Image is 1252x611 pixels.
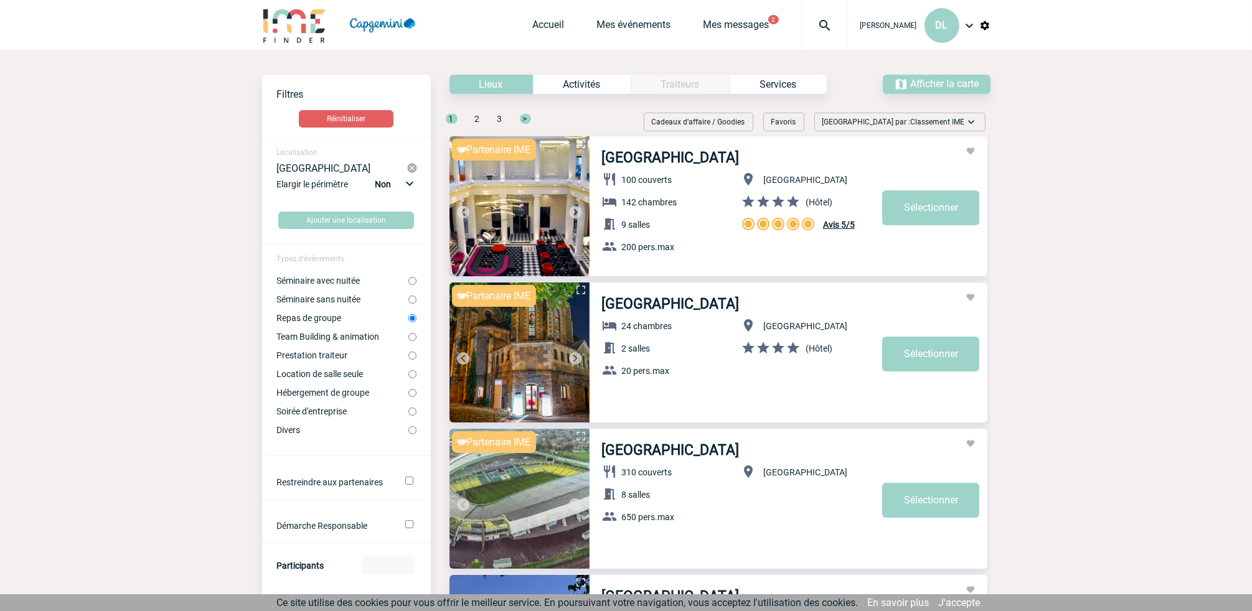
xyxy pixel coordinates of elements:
[497,114,502,124] span: 3
[758,113,809,131] div: Filtrer selon vos favoris
[277,254,349,263] span: Types d'évènements :
[936,19,948,31] span: DL
[622,343,651,353] span: 2 salles
[405,520,413,528] input: Démarche Responsable
[602,340,617,355] img: baseline_meeting_room_white_24dp-b.png
[602,172,617,187] img: baseline_restaurant_white_24dp-b.png
[882,483,979,518] a: Sélectionner
[622,197,677,207] span: 142 chambres
[277,88,431,100] p: Filtres
[449,75,533,94] div: Lieux
[277,388,408,398] label: Hébergement de groupe
[452,431,536,453] div: Partenaire IME
[597,19,671,36] a: Mes événements
[763,113,804,131] div: Favoris
[602,588,740,605] a: [GEOGRAPHIC_DATA]
[407,162,418,174] img: cancel-24-px-g.png
[602,363,617,378] img: baseline_group_white_24dp-b.png
[741,318,756,333] img: baseline_location_on_white_24dp-b.png
[262,7,327,43] img: IME-Finder
[449,136,590,276] img: 1.jpg
[622,220,651,230] span: 9 salles
[763,467,847,477] span: [GEOGRAPHIC_DATA]
[939,597,981,609] a: J'accepte
[277,425,408,435] label: Divers
[277,148,318,157] span: Localisation
[806,197,832,207] span: (Hôtel)
[602,509,617,524] img: baseline_group_white_24dp-b.png
[475,114,480,124] span: 2
[823,220,855,230] span: Avis 5/5
[966,439,976,449] img: Ajouter aux favoris
[277,276,408,286] label: Séminaire avec nuitée
[602,194,617,209] img: baseline_hotel_white_24dp-b.png
[806,343,832,353] span: (Hôtel)
[965,116,977,128] img: baseline_expand_more_white_24dp-b.png
[533,19,565,36] a: Accueil
[911,78,979,90] span: Afficher la carte
[457,293,467,299] img: partnaire IME
[622,490,651,500] span: 8 salles
[741,172,756,187] img: baseline_location_on_white_24dp-b.png
[644,113,753,131] div: Cadeaux d'affaire / Goodies
[602,442,740,459] a: [GEOGRAPHIC_DATA]
[457,147,467,153] img: partnaire IME
[622,321,672,331] span: 24 chambres
[602,296,740,312] a: [GEOGRAPHIC_DATA]
[622,242,675,252] span: 200 pers.max
[966,292,976,302] img: Ajouter aux favoris
[452,139,536,161] div: Partenaire IME
[277,477,388,487] label: Ne filtrer que sur les établissements ayant un partenariat avec IME
[639,113,758,131] div: Filtrer sur Cadeaux d'affaire / Goodies
[822,116,965,128] span: [GEOGRAPHIC_DATA] par :
[452,285,536,307] div: Partenaire IME
[277,597,859,609] span: Ce site utilise des cookies pour vous offrir le meilleur service. En poursuivant votre navigation...
[768,15,779,24] button: 2
[911,118,965,126] span: Classement IME
[262,110,431,128] a: Réinitialiser
[622,467,672,477] span: 310 couverts
[730,75,827,94] div: Services
[763,321,847,331] span: [GEOGRAPHIC_DATA]
[299,110,393,128] button: Réinitialiser
[277,294,408,304] label: Séminaire sans nuitée
[860,21,917,30] span: [PERSON_NAME]
[449,282,590,422] img: 1.jpg
[449,429,590,569] img: 1.jpg
[277,561,324,571] label: Participants
[277,369,408,379] label: Location de salle seule
[966,146,976,156] img: Ajouter aux favoris
[882,337,979,371] a: Sélectionner
[278,212,414,229] button: Ajouter une localisation
[520,114,531,124] span: >
[277,406,408,416] label: Soirée d'entreprise
[602,318,617,333] img: baseline_hotel_white_24dp-b.png
[602,217,617,231] img: baseline_meeting_room_white_24dp-b.png
[966,585,976,595] img: Ajouter aux favoris
[277,521,388,531] label: Démarche Responsable
[602,239,617,254] img: baseline_group_white_24dp-b.png
[882,190,979,225] a: Sélectionner
[446,114,458,124] span: 1
[277,332,408,342] label: Team Building & animation
[631,75,730,94] div: Catégorie non disponible pour le type d’Événement sélectionné
[602,487,617,501] img: baseline_meeting_room_white_24dp-b.png
[405,477,413,485] input: Ne filtrer que sur les établissements ayant un partenariat avec IME
[277,176,418,202] div: Elargir le périmètre
[704,19,770,36] a: Mes messages
[277,313,408,323] label: Repas de groupe
[602,464,617,479] img: baseline_restaurant_white_24dp-b.png
[763,175,847,185] span: [GEOGRAPHIC_DATA]
[622,366,670,376] span: 20 pers.max
[277,162,407,174] div: [GEOGRAPHIC_DATA]
[622,512,675,522] span: 650 pers.max
[622,175,672,185] span: 100 couverts
[457,439,467,445] img: partnaire IME
[602,149,740,166] a: [GEOGRAPHIC_DATA]
[277,350,408,360] label: Prestation traiteur
[533,75,631,94] div: Activités
[741,464,756,479] img: baseline_location_on_white_24dp-b.png
[868,597,930,609] a: En savoir plus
